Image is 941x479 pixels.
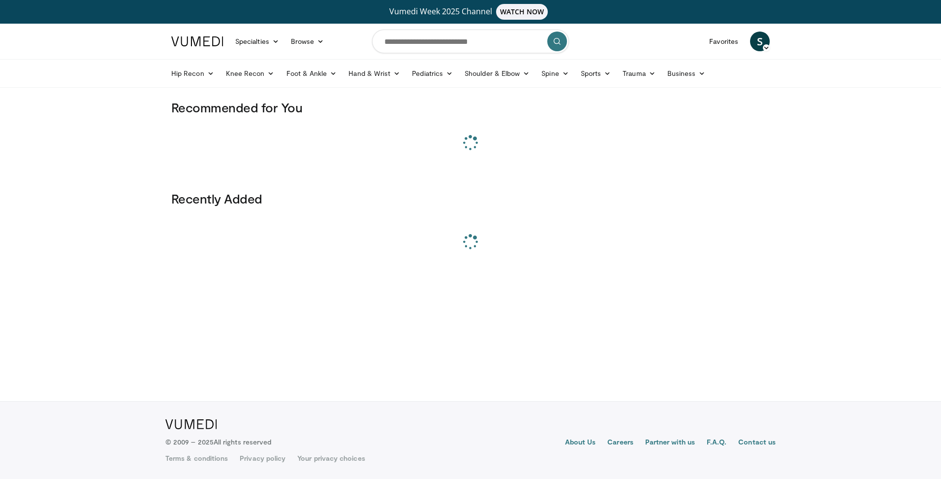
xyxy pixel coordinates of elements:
a: Hip Recon [165,64,220,83]
a: F.A.Q. [707,437,726,449]
a: Vumedi Week 2025 ChannelWATCH NOW [173,4,768,20]
a: Careers [607,437,633,449]
a: Privacy policy [240,453,285,463]
a: Hand & Wrist [343,64,406,83]
a: Specialties [229,32,285,51]
a: Contact us [738,437,776,449]
a: Trauma [617,64,661,83]
input: Search topics, interventions [372,30,569,53]
a: Pediatrics [406,64,459,83]
a: Foot & Ankle [281,64,343,83]
a: About Us [565,437,596,449]
span: WATCH NOW [496,4,548,20]
a: Knee Recon [220,64,281,83]
a: Browse [285,32,330,51]
a: Favorites [703,32,744,51]
h3: Recommended for You [171,100,770,115]
a: Partner with us [645,437,695,449]
a: Spine [535,64,574,83]
img: VuMedi Logo [171,36,223,46]
a: Business [661,64,712,83]
span: All rights reserved [214,438,271,446]
a: Your privacy choices [297,453,365,463]
a: Terms & conditions [165,453,228,463]
a: Shoulder & Elbow [459,64,535,83]
a: S [750,32,770,51]
p: © 2009 – 2025 [165,437,271,447]
img: VuMedi Logo [165,419,217,429]
h3: Recently Added [171,191,770,206]
a: Sports [575,64,617,83]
